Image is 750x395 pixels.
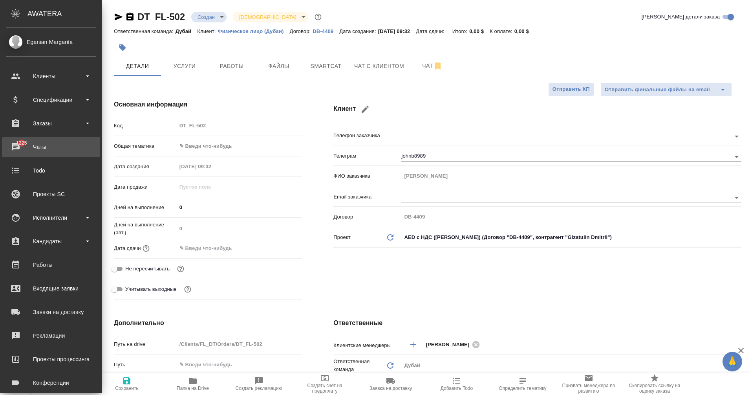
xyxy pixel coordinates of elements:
[6,212,96,224] div: Исполнители
[424,373,490,395] button: Добавить Todo
[6,259,96,271] div: Работы
[6,306,96,318] div: Заявки на доставку
[556,373,622,395] button: Призвать менеджера по развитию
[176,28,198,34] p: Дубай
[218,28,290,34] a: Физическое лицо (Дубаи)
[313,28,339,34] a: DB-4409
[195,14,217,20] button: Создан
[605,85,710,94] span: Отправить финальные файлы на email
[723,352,742,371] button: 🙏
[197,28,218,34] p: Клиент:
[114,122,177,130] p: Код
[333,233,351,241] p: Проект
[179,142,293,150] div: ✎ Введи что-нибудь
[490,28,514,34] p: К оплате:
[191,12,227,22] div: Создан
[333,172,401,180] p: ФИО заказчика
[260,61,298,71] span: Файлы
[333,193,401,201] p: Email заказчика
[622,373,688,395] button: Скопировать ссылку на оценку заказа
[600,83,714,97] button: Отправить финальные файлы на email
[404,335,423,354] button: Добавить менеджера
[114,100,302,109] h4: Основная информация
[2,373,100,393] a: Конференции
[333,358,386,373] p: Ответственная команда
[114,340,177,348] p: Путь на drive
[416,28,446,34] p: Дата сдачи:
[114,244,141,252] p: Дата сдачи
[307,61,345,71] span: Smartcat
[6,377,96,389] div: Конференции
[177,243,245,254] input: ✎ Введи что-нибудь
[177,359,302,370] input: ✎ Введи что-нибудь
[218,28,290,34] p: Физическое лицо (Дубаи)
[27,6,102,22] div: AWATERA
[114,204,177,211] p: Дней на выполнение
[177,223,302,234] input: Пустое поле
[177,202,302,213] input: ✎ Введи что-нибудь
[2,279,100,298] a: Входящие заявки
[499,386,546,391] span: Определить тематику
[426,341,474,349] span: [PERSON_NAME]
[469,28,490,34] p: 0,00 $
[166,61,203,71] span: Услуги
[2,137,100,157] a: 1225Чаты
[354,61,404,71] span: Чат с клиентом
[2,161,100,180] a: Todo
[237,14,298,20] button: [DEMOGRAPHIC_DATA]
[125,12,135,22] button: Скопировать ссылку
[114,28,176,34] p: Ответственная команда:
[137,11,185,22] a: DT_FL-502
[114,318,302,328] h4: Дополнительно
[125,265,170,273] span: Не пересчитывать
[626,383,683,394] span: Скопировать ссылку на оценку заказа
[290,28,313,34] p: Договор:
[401,359,741,372] div: Дубай
[115,386,139,391] span: Сохранить
[183,284,193,294] button: Выбери, если сб и вс нужно считать рабочими днями для выполнения заказа.
[737,344,739,345] button: Open
[226,373,292,395] button: Создать рекламацию
[114,12,123,22] button: Скопировать ссылку для ЯМессенджера
[2,184,100,204] a: Проекты SC
[313,28,339,34] p: DB-4409
[333,100,741,119] h4: Клиент
[114,142,177,150] p: Общая тематика
[160,373,226,395] button: Папка на Drive
[2,349,100,369] a: Проекты процессинга
[452,28,469,34] p: Итого:
[2,326,100,345] a: Рекламации
[114,221,177,237] p: Дней на выполнение (авт.)
[6,283,96,294] div: Входящие заявки
[401,231,741,244] div: AED c НДС ([PERSON_NAME]) (Договор "DB-4409", контрагент "Gizatulin Dmitrii")
[426,340,482,349] div: [PERSON_NAME]
[119,61,156,71] span: Детали
[114,39,131,56] button: Добавить тэг
[333,152,401,160] p: Телеграм
[94,373,160,395] button: Сохранить
[141,243,151,254] button: Если добавить услуги и заполнить их объемом, то дата рассчитается автоматически
[114,183,177,191] p: Дата продажи
[236,386,282,391] span: Создать рекламацию
[6,118,96,129] div: Заказы
[296,383,353,394] span: Создать счет на предоплату
[2,302,100,322] a: Заявки на доставку
[125,285,177,293] span: Учитывать выходные
[176,264,186,274] button: Включи, если не хочешь, чтобы указанная дата сдачи изменилась после переставления заказа в 'Подтв...
[441,386,473,391] span: Добавить Todo
[6,165,96,176] div: Todo
[600,83,732,97] div: split button
[177,140,302,153] div: ✎ Введи что-нибудь
[548,83,594,96] button: Отправить КП
[560,383,617,394] span: Призвать менеджера по развитию
[726,353,739,370] span: 🙏
[642,13,720,21] span: [PERSON_NAME] детали заказа
[11,139,31,147] span: 1225
[233,12,308,22] div: Создан
[177,120,302,131] input: Пустое поле
[213,61,251,71] span: Работы
[731,192,742,203] button: Open
[177,338,302,350] input: Пустое поле
[313,12,323,22] button: Доп статусы указывают на важность/срочность заказа
[370,386,412,391] span: Заявка на доставку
